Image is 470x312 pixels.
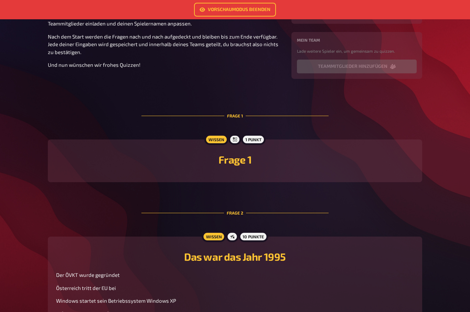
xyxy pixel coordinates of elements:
span: Österreich tritt der EU bei [56,285,116,291]
div: 10 Punkte [238,231,268,242]
div: Frage 1 [141,96,329,135]
h2: Frage 1 [56,153,414,166]
p: Lade weitere Spieler ein, um gemeinsam zu quizzen. [297,48,417,54]
p: Während wir darauf warten, dass der Moderator das Quiz eröffnet, kannst du weitere Teammitglieder... [48,12,283,28]
button: Teammitglieder hinzufügen [297,60,417,73]
div: Frage 2 [141,193,329,232]
span: Windows startet sein Betriebssystem Windows XP [56,298,176,304]
p: Nach dem Start werden die Fragen nach und nach aufgedeckt und bleiben bis zum Ende verfügbar. Jed... [48,33,283,56]
span: Der ÖVKT wurde gegründet [56,272,120,278]
a: Vorschaumodus beenden [194,3,276,17]
h4: Mein Team [297,38,417,42]
div: Wissen [204,134,228,145]
h2: Das war das Jahr 1995 [56,250,414,263]
p: Und nun wünschen wir frohes Quizzen! [48,61,283,69]
div: 1 Punkt [241,134,266,145]
div: Wissen [202,231,226,242]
